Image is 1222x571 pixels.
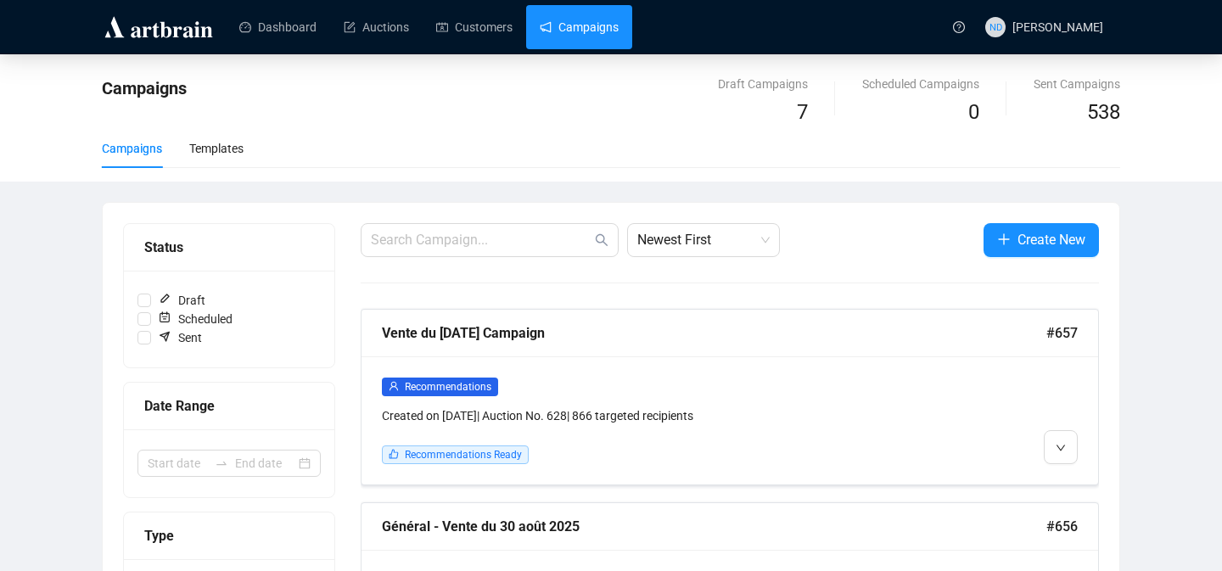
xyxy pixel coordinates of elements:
[148,454,208,473] input: Start date
[1046,322,1078,344] span: #657
[540,5,619,49] a: Campaigns
[151,291,212,310] span: Draft
[1046,516,1078,537] span: #656
[151,310,239,328] span: Scheduled
[436,5,513,49] a: Customers
[797,100,808,124] span: 7
[144,395,314,417] div: Date Range
[102,14,216,41] img: logo
[361,309,1099,485] a: Vente du [DATE] Campaign#657userRecommendationsCreated on [DATE]| Auction No. 628| 866 targeted r...
[1087,100,1120,124] span: 538
[953,21,965,33] span: question-circle
[102,78,187,98] span: Campaigns
[215,456,228,470] span: to
[389,381,399,391] span: user
[1017,229,1085,250] span: Create New
[989,20,1001,35] span: ND
[215,456,228,470] span: swap-right
[371,230,591,250] input: Search Campaign...
[1034,75,1120,93] div: Sent Campaigns
[968,100,979,124] span: 0
[1056,443,1066,453] span: down
[862,75,979,93] div: Scheduled Campaigns
[595,233,608,247] span: search
[405,381,491,393] span: Recommendations
[144,525,314,546] div: Type
[1012,20,1103,34] span: [PERSON_NAME]
[997,232,1011,246] span: plus
[382,406,901,425] div: Created on [DATE] | Auction No. 628 | 866 targeted recipients
[382,516,1046,537] div: Général - Vente du 30 août 2025
[984,223,1099,257] button: Create New
[102,139,162,158] div: Campaigns
[637,224,770,256] span: Newest First
[718,75,808,93] div: Draft Campaigns
[151,328,209,347] span: Sent
[239,5,317,49] a: Dashboard
[235,454,295,473] input: End date
[389,449,399,459] span: like
[405,449,522,461] span: Recommendations Ready
[382,322,1046,344] div: Vente du [DATE] Campaign
[189,139,244,158] div: Templates
[144,237,314,258] div: Status
[344,5,409,49] a: Auctions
